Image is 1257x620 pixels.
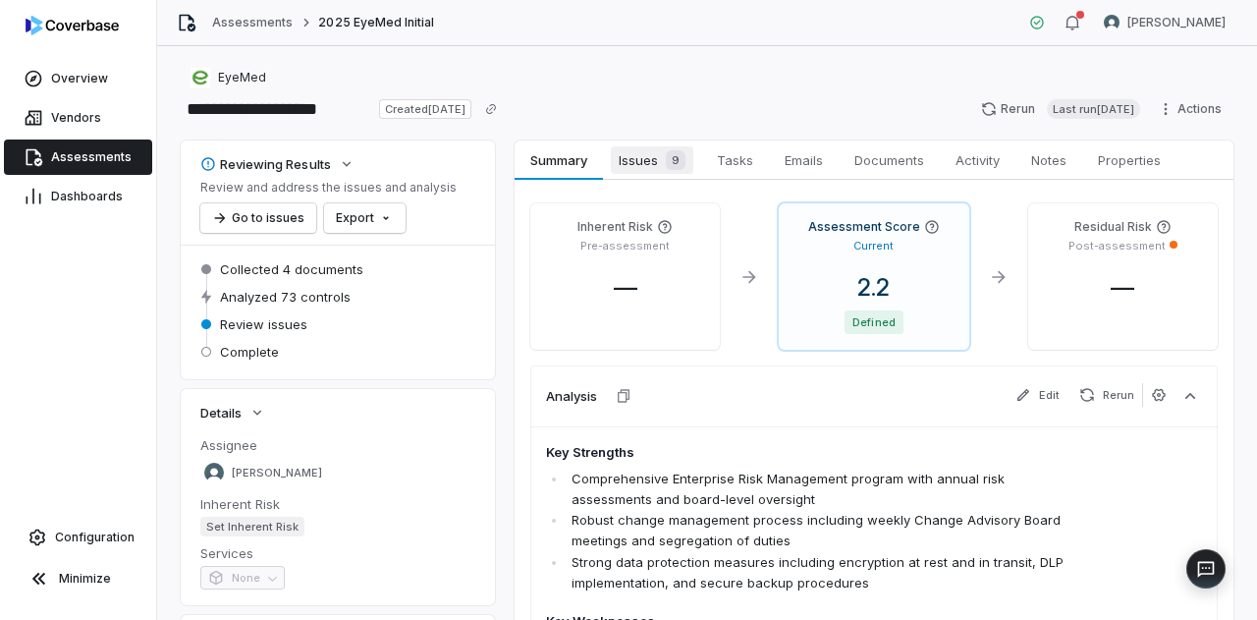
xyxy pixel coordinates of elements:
span: Analyzed 73 controls [220,288,351,306]
button: RerunLast run[DATE] [969,94,1152,124]
span: Set Inherent Risk [200,517,304,536]
dt: Services [200,544,475,562]
img: Brittany Durbin avatar [204,463,224,482]
span: — [1095,273,1150,302]
p: Review and address the issues and analysis [200,180,457,196]
a: Configuration [8,520,148,555]
span: Created [DATE] [379,99,471,119]
span: Minimize [59,571,111,587]
span: [PERSON_NAME] [1127,15,1226,30]
span: Documents [847,147,932,173]
p: Current [853,239,894,254]
span: Emails [777,147,831,173]
span: 2025 EyeMed Initial [318,15,434,30]
h3: Analysis [546,387,597,405]
span: [PERSON_NAME] [232,466,322,480]
dt: Assignee [200,436,475,454]
div: Reviewing Results [200,155,331,173]
button: Minimize [8,559,148,598]
h4: Assessment Score [808,219,920,235]
span: Review issues [220,315,307,333]
h4: Residual Risk [1074,219,1152,235]
span: Notes [1023,147,1074,173]
span: EyeMed [218,70,266,85]
button: Export [324,203,406,233]
li: Comprehensive Enterprise Risk Management program with annual risk assessments and board-level ove... [567,469,1070,510]
button: Actions [1152,94,1233,124]
p: Post-assessment [1068,239,1166,254]
a: Overview [4,61,152,96]
button: Rerun [1071,383,1142,407]
a: Assessments [212,15,293,30]
h4: Inherent Risk [577,219,653,235]
span: — [598,273,653,302]
span: Vendors [51,110,101,126]
span: Tasks [709,147,761,173]
dt: Inherent Risk [200,495,475,513]
span: Collected 4 documents [220,260,363,278]
span: Last run [DATE] [1047,99,1140,119]
span: Properties [1090,147,1169,173]
button: https://eyemed.com/EyeMed [185,60,272,95]
span: Configuration [55,530,135,545]
span: Defined [845,310,902,334]
span: 2.2 [842,273,905,302]
span: Details [200,404,242,422]
a: Dashboards [4,179,152,214]
span: Complete [220,343,279,361]
button: Reviewing Results [194,146,360,182]
span: Dashboards [51,189,123,204]
button: Brittany Durbin avatar[PERSON_NAME] [1092,8,1237,37]
img: logo-D7KZi-bG.svg [26,16,119,35]
a: Vendors [4,100,152,136]
span: Summary [522,147,594,173]
img: Brittany Durbin avatar [1104,15,1120,30]
p: Pre-assessment [580,239,670,254]
li: Strong data protection measures including encryption at rest and in transit, DLP implementation, ... [567,552,1070,593]
span: Activity [948,147,1008,173]
span: Overview [51,71,108,86]
button: Copy link [473,91,509,127]
h4: Key Strengths [546,443,1070,463]
button: Go to issues [200,203,316,233]
a: Assessments [4,140,152,175]
span: 9 [666,150,685,170]
li: Robust change management process including weekly Change Advisory Board meetings and segregation ... [567,510,1070,551]
span: Assessments [51,149,132,165]
button: Edit [1008,383,1067,407]
button: Details [194,395,271,430]
span: Issues [611,146,693,174]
